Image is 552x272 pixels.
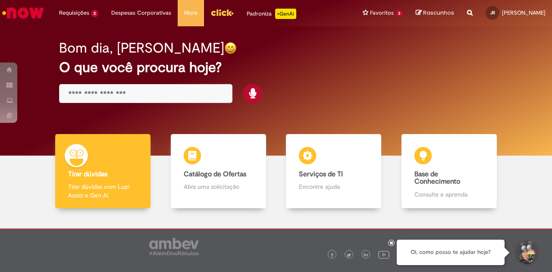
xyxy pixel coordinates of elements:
[378,249,389,260] img: logo_footer_youtube.png
[370,9,394,17] span: Favoritos
[397,240,505,265] div: Oi, como posso te ajudar hoje?
[275,9,296,19] p: +GenAi
[490,10,495,16] span: JR
[149,238,199,255] img: logo_footer_ambev_rotulo_gray.png
[91,10,98,17] span: 2
[414,190,484,199] p: Consulte e aprenda
[184,182,253,191] p: Abra uma solicitação
[45,134,161,209] a: Tirar dúvidas Tirar dúvidas com Lupi Assist e Gen Ai
[392,134,507,209] a: Base de Conhecimento Consulte e aprenda
[210,6,234,19] img: click_logo_yellow_360x200.png
[299,170,343,178] b: Serviços de TI
[416,9,454,17] a: Rascunhos
[184,9,198,17] span: More
[347,253,351,257] img: logo_footer_twitter.png
[276,134,392,209] a: Serviços de TI Encontre ajuda
[59,9,89,17] span: Requisições
[161,134,276,209] a: Catálogo de Ofertas Abra uma solicitação
[59,60,492,75] h2: O que você procura hoje?
[364,253,368,258] img: logo_footer_linkedin.png
[68,170,107,178] b: Tirar dúvidas
[1,4,45,22] img: ServiceNow
[395,10,403,17] span: 3
[513,240,539,266] button: Iniciar Conversa de Suporte
[184,170,246,178] b: Catálogo de Ofertas
[59,41,224,56] h2: Bom dia, [PERSON_NAME]
[414,170,460,186] b: Base de Conhecimento
[224,42,237,54] img: happy-face.png
[502,9,546,16] span: [PERSON_NAME]
[247,9,296,19] div: Padroniza
[111,9,171,17] span: Despesas Corporativas
[68,182,138,200] p: Tirar dúvidas com Lupi Assist e Gen Ai
[423,9,454,17] span: Rascunhos
[299,182,368,191] p: Encontre ajuda
[330,253,334,257] img: logo_footer_facebook.png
